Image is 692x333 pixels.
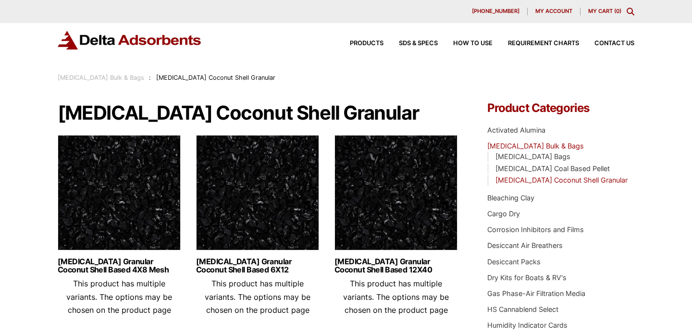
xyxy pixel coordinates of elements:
[472,9,519,14] span: [PHONE_NUMBER]
[493,40,579,47] a: Requirement Charts
[196,135,319,255] img: Activated Carbon Mesh Granular
[594,40,634,47] span: Contact Us
[438,40,493,47] a: How to Use
[464,8,528,15] a: [PHONE_NUMBER]
[487,142,584,150] a: [MEDICAL_DATA] Bulk & Bags
[487,289,585,297] a: Gas Phase-Air Filtration Media
[487,210,520,218] a: Cargo Dry
[58,135,181,255] img: Activated Carbon Mesh Granular
[487,273,567,282] a: Dry Kits for Boats & RV's
[616,8,619,14] span: 0
[350,40,383,47] span: Products
[627,8,634,15] div: Toggle Modal Content
[334,135,457,255] img: Activated Carbon Mesh Granular
[487,194,534,202] a: Bleaching Clay
[149,74,151,81] span: :
[58,31,202,49] img: Delta Adsorbents
[399,40,438,47] span: SDS & SPECS
[205,279,310,314] span: This product has multiple variants. The options may be chosen on the product page
[334,258,457,274] a: [MEDICAL_DATA] Granular Coconut Shell Based 12X40
[334,40,383,47] a: Products
[383,40,438,47] a: SDS & SPECS
[579,40,634,47] a: Contact Us
[495,176,628,184] a: [MEDICAL_DATA] Coconut Shell Granular
[535,9,572,14] span: My account
[487,102,634,114] h4: Product Categories
[588,8,621,14] a: My Cart (0)
[487,305,558,313] a: HS Cannablend Select
[487,126,545,134] a: Activated Alumina
[58,74,144,81] a: [MEDICAL_DATA] Bulk & Bags
[495,164,610,173] a: [MEDICAL_DATA] Coal Based Pellet
[487,225,584,234] a: Corrosion Inhibitors and Films
[508,40,579,47] span: Requirement Charts
[156,74,275,81] span: [MEDICAL_DATA] Coconut Shell Granular
[196,258,319,274] a: [MEDICAL_DATA] Granular Coconut Shell Based 6X12
[453,40,493,47] span: How to Use
[58,258,181,274] a: [MEDICAL_DATA] Granular Coconut Shell Based 4X8 Mesh
[487,258,541,266] a: Desiccant Packs
[343,279,449,314] span: This product has multiple variants. The options may be chosen on the product page
[495,152,570,160] a: [MEDICAL_DATA] Bags
[487,241,563,249] a: Desiccant Air Breathers
[66,279,172,314] span: This product has multiple variants. The options may be chosen on the product page
[58,102,458,123] h1: [MEDICAL_DATA] Coconut Shell Granular
[528,8,581,15] a: My account
[487,321,568,329] a: Humidity Indicator Cards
